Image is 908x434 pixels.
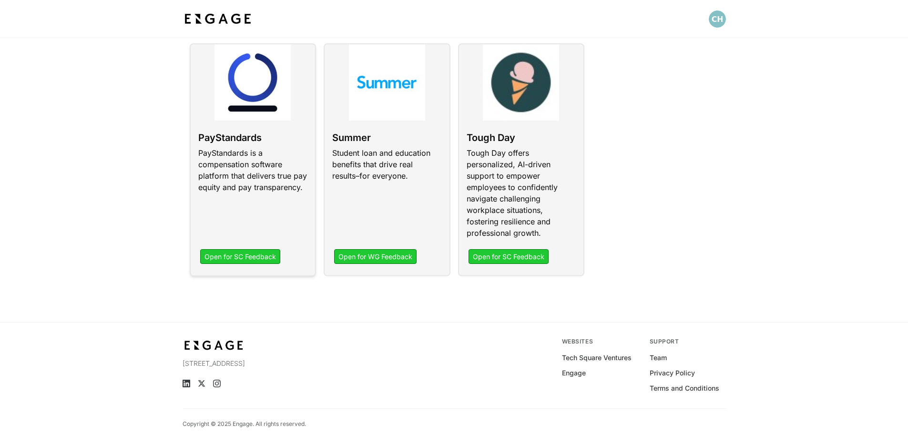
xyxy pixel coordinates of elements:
a: Tech Square Ventures [562,353,632,363]
a: Engage [562,368,586,378]
a: X (Twitter) [198,380,205,387]
button: Open profile menu [709,10,726,28]
ul: Social media [183,380,348,387]
p: Copyright © 2025 Engage. All rights reserved. [183,420,306,428]
div: Websites [562,338,638,345]
a: Privacy Policy [650,368,695,378]
div: Support [650,338,726,345]
a: Instagram [213,380,221,387]
a: LinkedIn [183,380,190,387]
img: bdf1fb74-1727-4ba0-a5bd-bc74ae9fc70b.jpeg [183,10,253,28]
a: Terms and Conditions [650,384,719,393]
img: bdf1fb74-1727-4ba0-a5bd-bc74ae9fc70b.jpeg [183,338,245,353]
img: Profile picture of Chris Hur [709,10,726,28]
p: [STREET_ADDRESS] [183,359,348,368]
a: Team [650,353,667,363]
